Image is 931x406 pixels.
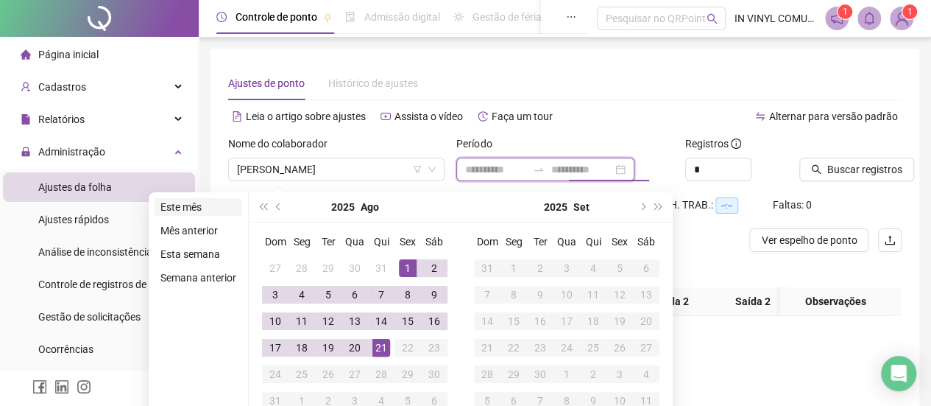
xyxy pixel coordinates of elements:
div: 10 [266,312,284,330]
td: 2025-08-27 [341,361,368,388]
div: 11 [584,286,602,304]
th: Sex [606,228,633,255]
div: 16 [425,312,443,330]
span: facebook [32,379,47,394]
span: Controle de registros de ponto [38,279,176,290]
span: Página inicial [38,49,99,60]
div: 30 [531,365,549,383]
span: Observações [786,293,885,309]
td: 2025-09-02 [527,255,553,281]
td: 2025-09-07 [474,281,500,308]
td: 2025-09-27 [633,335,659,361]
span: Gestão de solicitações [38,311,141,323]
td: 2025-09-01 [500,255,527,281]
th: Seg [288,228,315,255]
td: 2025-08-22 [394,335,421,361]
td: 2025-09-14 [474,308,500,335]
td: 2025-08-16 [421,308,447,335]
div: Histórico de ajustes [328,75,418,91]
td: 2025-08-19 [315,335,341,361]
th: Observações [780,287,891,316]
td: 2025-08-24 [262,361,288,388]
span: Alternar para versão padrão [769,111,898,122]
td: 2025-09-05 [606,255,633,281]
div: 2 [425,259,443,277]
span: ellipsis [566,12,576,22]
div: 28 [293,259,311,277]
td: 2025-08-09 [421,281,447,308]
span: Faça um tour [492,111,553,122]
td: 2025-09-22 [500,335,527,361]
td: 2025-09-06 [633,255,659,281]
div: 22 [399,339,417,357]
td: 2025-09-13 [633,281,659,308]
th: Qui [368,228,394,255]
div: 5 [611,259,629,277]
span: swap [755,111,765,122]
span: info-circle [731,139,741,149]
span: search [707,13,718,24]
div: 16 [531,312,549,330]
div: 29 [399,365,417,383]
td: 2025-10-02 [580,361,606,388]
div: 31 [372,259,390,277]
div: 1 [558,365,576,383]
th: Sáb [421,228,447,255]
div: 20 [637,312,655,330]
span: Cadastros [38,81,86,93]
div: 19 [611,312,629,330]
div: 19 [319,339,337,357]
td: 2025-08-21 [368,335,394,361]
div: 31 [478,259,496,277]
td: 2025-08-05 [315,281,341,308]
td: 2025-08-31 [474,255,500,281]
span: file-done [345,12,355,22]
td: 2025-09-28 [474,361,500,388]
div: 1 [399,259,417,277]
span: Faltas: 0 [773,199,812,211]
div: 3 [558,259,576,277]
div: 23 [531,339,549,357]
span: file-text [232,111,242,122]
th: Qui [580,228,606,255]
td: 2025-09-18 [580,308,606,335]
span: history [478,111,488,122]
td: 2025-09-08 [500,281,527,308]
th: Qua [341,228,368,255]
td: 2025-07-30 [341,255,368,281]
span: Registros [685,136,741,152]
span: sun [453,12,464,22]
th: Dom [474,228,500,255]
button: super-prev-year [255,192,271,222]
div: 6 [637,259,655,277]
td: 2025-09-21 [474,335,500,361]
button: month panel [573,192,590,222]
td: 2025-08-30 [421,361,447,388]
button: year panel [331,192,355,222]
span: Assista o vídeo [394,111,463,122]
span: Ajustes da folha [38,181,112,193]
div: 27 [346,365,364,383]
span: Administração [38,146,105,158]
div: 25 [584,339,602,357]
label: Período [456,136,501,152]
td: 2025-09-15 [500,308,527,335]
span: Ocorrências [38,343,93,355]
button: super-next-year [651,192,667,222]
div: 6 [346,286,364,304]
td: 2025-08-17 [262,335,288,361]
th: Sáb [633,228,659,255]
span: Buscar registros [827,161,902,178]
td: 2025-08-10 [262,308,288,335]
td: 2025-10-03 [606,361,633,388]
div: 17 [266,339,284,357]
td: 2025-08-13 [341,308,368,335]
th: Ter [527,228,553,255]
div: 27 [266,259,284,277]
td: 2025-09-16 [527,308,553,335]
td: 2025-10-04 [633,361,659,388]
span: Ver espelho de ponto [761,232,857,248]
th: Sex [394,228,421,255]
div: 17 [558,312,576,330]
div: 28 [372,365,390,383]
